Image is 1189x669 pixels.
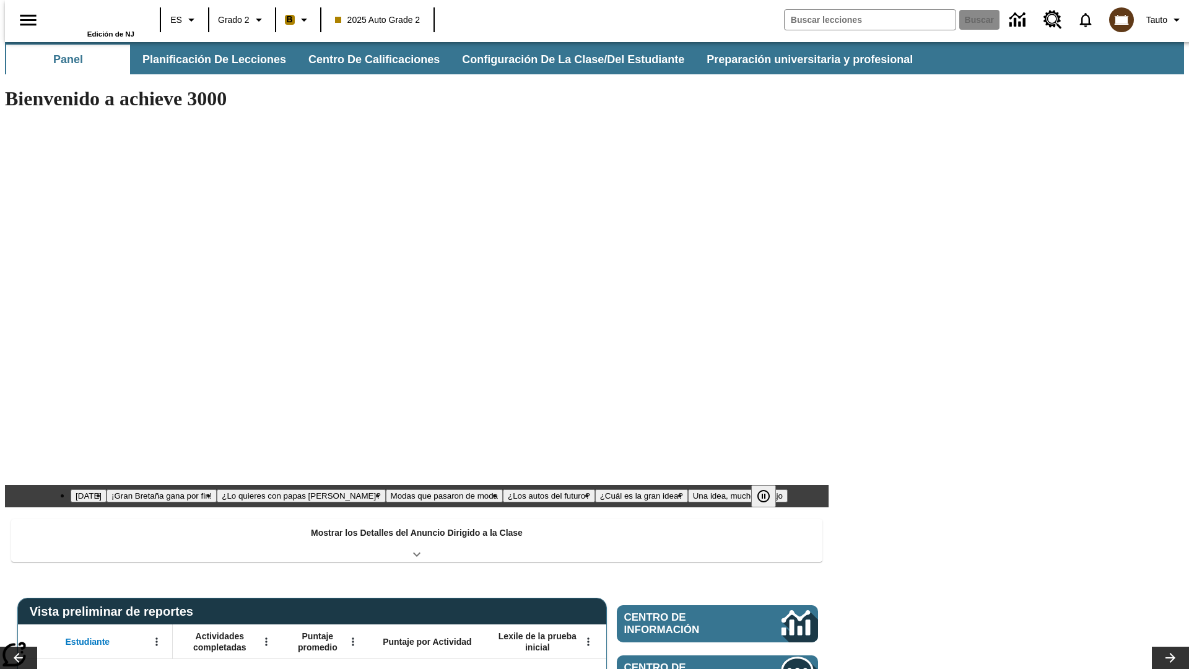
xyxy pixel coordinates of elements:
[5,87,829,110] h1: Bienvenido a achieve 3000
[10,2,46,38] button: Abrir el menú lateral
[170,14,182,27] span: ES
[179,631,261,653] span: Actividades completadas
[386,489,503,502] button: Diapositiva 4 Modas que pasaron de moda
[213,9,271,31] button: Grado: Grado 2, Elige un grado
[503,489,595,502] button: Diapositiva 5 ¿Los autos del futuro?
[298,45,450,74] button: Centro de calificaciones
[54,6,134,30] a: Portada
[1036,3,1069,37] a: Centro de recursos, Se abrirá en una pestaña nueva.
[595,489,688,502] button: Diapositiva 6 ¿Cuál es la gran idea?
[579,632,598,651] button: Abrir menú
[617,605,818,642] a: Centro de información
[751,485,788,507] div: Pausar
[344,632,362,651] button: Abrir menú
[1141,9,1189,31] button: Perfil/Configuración
[54,4,134,38] div: Portada
[1146,14,1167,27] span: Tauto
[5,45,924,74] div: Subbarra de navegación
[452,45,694,74] button: Configuración de la clase/del estudiante
[1069,4,1102,36] a: Notificaciones
[1002,3,1036,37] a: Centro de información
[5,42,1184,74] div: Subbarra de navegación
[311,527,523,540] p: Mostrar los Detalles del Anuncio Dirigido a la Clase
[335,14,420,27] span: 2025 Auto Grade 2
[30,605,199,619] span: Vista preliminar de reportes
[87,30,134,38] span: Edición de NJ
[71,489,107,502] button: Diapositiva 1 Día del Trabajo
[1152,647,1189,669] button: Carrusel de lecciones, seguir
[257,632,276,651] button: Abrir menú
[492,631,583,653] span: Lexile de la prueba inicial
[218,14,250,27] span: Grado 2
[133,45,296,74] button: Planificación de lecciones
[624,611,740,636] span: Centro de información
[6,45,130,74] button: Panel
[217,489,385,502] button: Diapositiva 3 ¿Lo quieres con papas fritas?
[11,519,822,562] div: Mostrar los Detalles del Anuncio Dirigido a la Clase
[751,485,776,507] button: Pausar
[288,631,347,653] span: Puntaje promedio
[1102,4,1141,36] button: Escoja un nuevo avatar
[66,636,110,647] span: Estudiante
[688,489,788,502] button: Diapositiva 7 Una idea, mucho trabajo
[1109,7,1134,32] img: avatar image
[165,9,204,31] button: Lenguaje: ES, Selecciona un idioma
[785,10,956,30] input: Buscar campo
[147,632,166,651] button: Abrir menú
[287,12,293,27] span: B
[383,636,471,647] span: Puntaje por Actividad
[107,489,217,502] button: Diapositiva 2 ¡Gran Bretaña gana por fin!
[280,9,316,31] button: Boost El color de la clase es anaranjado claro. Cambiar el color de la clase.
[697,45,923,74] button: Preparación universitaria y profesional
